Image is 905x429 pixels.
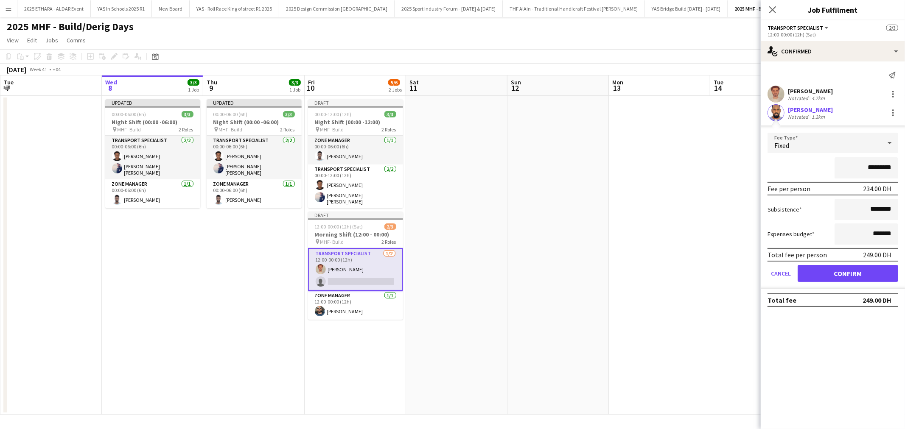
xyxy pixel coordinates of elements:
[645,0,728,17] button: YAS Bridge Build [DATE] - [DATE]
[810,95,827,101] div: 4.7km
[315,111,352,117] span: 00:00-12:00 (12h)
[308,291,403,320] app-card-role: Zone Manager1/112:00-00:00 (12h)[PERSON_NAME]
[104,83,117,93] span: 8
[308,99,403,106] div: Draft
[611,83,623,93] span: 13
[761,4,905,15] h3: Job Fulfilment
[320,126,344,133] span: MHF- Build
[788,87,833,95] div: [PERSON_NAME]
[510,83,521,93] span: 12
[182,111,193,117] span: 3/3
[91,0,152,17] button: YAS In Schools 2025 R1
[219,126,243,133] span: MHF- Build
[384,223,396,230] span: 2/3
[382,126,396,133] span: 2 Roles
[768,31,898,38] div: 12:00-00:00 (12h) (Sat)
[205,83,217,93] span: 9
[308,164,403,208] app-card-role: Transport Specialist2/200:00-12:00 (12h)[PERSON_NAME][PERSON_NAME] [PERSON_NAME]
[863,251,891,259] div: 249.00 DH
[308,212,403,218] div: Draft
[289,86,300,93] div: 1 Job
[612,78,623,86] span: Mon
[42,35,62,46] a: Jobs
[207,136,302,179] app-card-role: Transport Specialist2/200:00-06:00 (6h)[PERSON_NAME][PERSON_NAME] [PERSON_NAME]
[17,0,91,17] button: 2025 ETHARA - ALDAR Event
[28,66,49,72] span: Week 41
[4,78,14,86] span: Tue
[886,25,898,31] span: 2/3
[382,239,396,245] span: 2 Roles
[728,0,802,17] button: 2025 MHF - Build/Derig Days
[45,36,58,44] span: Jobs
[714,78,723,86] span: Tue
[188,79,199,86] span: 3/3
[307,83,315,93] span: 10
[768,296,796,304] div: Total fee
[788,114,810,120] div: Not rated
[308,231,403,238] h3: Morning Shift (12:00 - 00:00)
[798,265,898,282] button: Confirm
[863,184,891,193] div: 234.00 DH
[207,118,302,126] h3: Night Shift (00:00 -06:00)
[395,0,503,17] button: 2025 Sport Industry Forum - [DATE] & [DATE]
[280,126,295,133] span: 2 Roles
[105,99,200,208] app-job-card: Updated00:00-06:00 (6h)3/3Night Shift (00:00 -06:00) MHF- Build2 RolesTransport Specialist2/200:0...
[308,136,403,164] app-card-role: Zone Manager1/100:00-06:00 (6h)[PERSON_NAME]
[7,36,19,44] span: View
[105,78,117,86] span: Wed
[503,0,645,17] button: THF AlAin - Traditional Handicraft Festival [PERSON_NAME]
[152,0,190,17] button: New Board
[112,111,146,117] span: 00:00-06:00 (6h)
[761,41,905,61] div: Confirmed
[788,95,810,101] div: Not rated
[863,296,891,304] div: 249.00 DH
[768,230,815,238] label: Expenses budget
[207,99,302,208] app-job-card: Updated00:00-06:00 (6h)3/3Night Shift (00:00 -06:00) MHF- Build2 RolesTransport Specialist2/200:0...
[308,78,315,86] span: Fri
[7,65,26,74] div: [DATE]
[3,83,14,93] span: 7
[105,99,200,106] div: Updated
[768,25,823,31] span: Transport Specialist
[408,83,419,93] span: 11
[105,136,200,179] app-card-role: Transport Specialist2/200:00-06:00 (6h)[PERSON_NAME][PERSON_NAME] [PERSON_NAME]
[289,79,301,86] span: 3/3
[768,184,810,193] div: Fee per person
[384,111,396,117] span: 3/3
[67,36,86,44] span: Comms
[768,265,794,282] button: Cancel
[207,179,302,208] app-card-role: Zone Manager1/100:00-06:00 (6h)[PERSON_NAME]
[207,78,217,86] span: Thu
[3,35,22,46] a: View
[315,223,363,230] span: 12:00-00:00 (12h) (Sat)
[190,0,279,17] button: YAS - Roll Race King of street R1 2025
[774,141,789,150] span: Fixed
[7,20,134,33] h1: 2025 MHF - Build/Derig Days
[308,118,403,126] h3: Night Shift (00:00 -12:00)
[308,99,403,208] app-job-card: Draft00:00-12:00 (12h)3/3Night Shift (00:00 -12:00) MHF- Build2 RolesZone Manager1/100:00-06:00 (...
[320,239,344,245] span: MHF- Build
[105,118,200,126] h3: Night Shift (00:00 -06:00)
[389,86,402,93] div: 2 Jobs
[511,78,521,86] span: Sun
[712,83,723,93] span: 14
[283,111,295,117] span: 3/3
[308,212,403,320] app-job-card: Draft12:00-00:00 (12h) (Sat)2/3Morning Shift (12:00 - 00:00) MHF- Build2 RolesTransport Specialis...
[388,79,400,86] span: 5/6
[105,179,200,208] app-card-role: Zone Manager1/100:00-06:00 (6h)[PERSON_NAME]
[409,78,419,86] span: Sat
[788,106,833,114] div: [PERSON_NAME]
[27,36,37,44] span: Edit
[188,86,199,93] div: 1 Job
[207,99,302,106] div: Updated
[179,126,193,133] span: 2 Roles
[768,251,827,259] div: Total fee per person
[810,114,827,120] div: 1.2km
[53,66,61,72] div: +04
[308,248,403,291] app-card-role: Transport Specialist1/212:00-00:00 (12h)[PERSON_NAME]
[24,35,40,46] a: Edit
